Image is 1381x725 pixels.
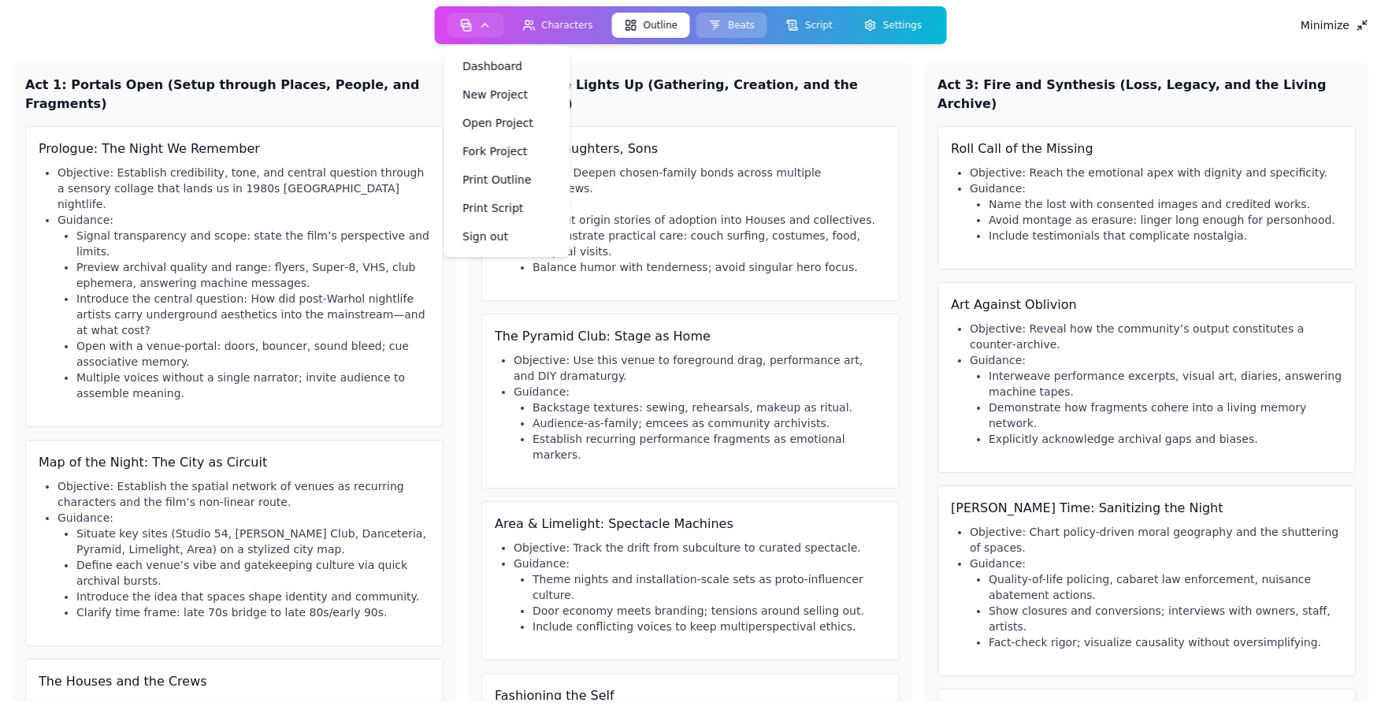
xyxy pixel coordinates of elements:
[533,415,886,431] li: Audience-as-family; emcees as community archivists.
[39,139,430,158] h3: Prologue: The Night We Remember
[450,165,563,194] a: Print Outline
[533,619,886,634] li: Include conflicting voices to keep multiperspectival ethics.
[495,515,886,534] h3: Area & Limelight: Spectacle Machines
[533,431,886,463] li: Establish recurring performance fragments as emotional markers.
[495,686,886,705] h3: Fashioning the Self
[450,109,563,137] a: Open Project
[76,604,430,620] li: Clarify time frame: late 70s bridge to late 80s/early 90s.
[514,556,886,634] li: Guidance:
[76,557,430,589] li: Define each venue’s vibe and gatekeeping culture via quick archival bursts.
[514,540,886,556] li: Objective: Track the drift from subculture to curated spectacle.
[989,634,1342,650] li: Fact-check rigor; visualize causality without oversimplifying.
[1301,19,1368,32] div: Minimize
[989,431,1342,447] li: Explicitly acknowledge archival gaps and biases.
[495,139,886,158] h3: Mothers, Daughters, Sons
[39,672,430,691] h3: The Houses and the Crews
[450,194,563,222] a: Print Script
[989,603,1342,634] li: Show closures and conversions; interviews with owners, staff, artists.
[989,571,1342,603] li: Quality-of-life policing, cabaret law enforcement, nuisance abatement actions.
[533,259,886,275] li: Balance humor with tenderness; avoid singular hero focus.
[76,526,430,557] li: Situate key sites (Studio 54, [PERSON_NAME] Club, Danceteria, Pyramid, Limelight, Area) on a styl...
[76,338,430,370] li: Open with a venue-portal: doors, bouncer, sound bleed; cue associative memory.
[58,478,430,510] li: Objective: Establish the spatial network of venues as recurring characters and the film’s non-lin...
[693,9,770,41] a: Beats
[450,137,563,165] a: Fork Project
[450,80,563,109] a: New Project
[58,165,430,212] li: Objective: Establish credibility, tone, and central question through a sensory collage that lands...
[25,76,444,113] h2: Act 1: Portals Open (Setup through Places, People, and Fragments)
[76,259,430,291] li: Preview archival quality and range: flyers, Super‑8, VHS, club ephemera, answering machine messages.
[848,9,937,41] a: Settings
[533,212,886,228] li: Intercut origin stories of adoption into Houses and collectives.
[514,352,886,384] li: Objective: Use this venue to foreground drag, performance art, and DIY dramaturgy.
[533,400,886,415] li: Backstage textures: sewing, rehearsals, makeup as ritual.
[970,352,1342,447] li: Guidance:
[76,228,430,259] li: Signal transparency and scope: state the film’s perspective and limits.
[450,52,563,80] a: Dashboard
[970,524,1342,556] li: Objective: Chart policy-driven moral geography and the shuttering of spaces.
[76,291,430,338] li: Introduce the central question: How did post‑Warhol nightlife artists carry underground aesthetic...
[58,510,430,620] li: Guidance:
[510,13,606,38] button: Characters
[450,222,563,251] a: Sign out
[58,212,430,401] li: Guidance:
[609,9,693,41] a: Outline
[481,76,900,113] h2: Act 2: House Lights Up (Gathering, Creation, and the Coming Fire)
[507,9,609,41] a: Characters
[459,19,472,32] img: storyboard
[989,212,1342,228] li: Avoid montage as erasure: linger long enough for personhood.
[533,571,886,603] li: Theme nights and installation-scale sets as proto‑influencer culture.
[970,556,1342,650] li: Guidance:
[770,9,848,41] a: Script
[514,196,886,275] li: Guidance:
[533,228,886,259] li: Demonstrate practical care: couch surfing, costumes, food, hospital visits.
[495,327,886,346] h3: The Pyramid Club: Stage as Home
[514,384,886,463] li: Guidance:
[951,139,1342,158] h3: Roll Call of the Missing
[989,400,1342,431] li: Demonstrate how fragments cohere into a living memory network.
[937,76,1356,113] h2: Act 3: Fire and Synthesis (Loss, Legacy, and the Living Archive)
[989,368,1342,400] li: Interweave performance excerpts, visual art, diaries, answering machine tapes.
[852,13,934,38] button: Settings
[76,370,430,401] li: Multiple voices without a single narrator; invite audience to assemble meaning.
[774,13,845,38] button: Script
[533,603,886,619] li: Door economy meets branding; tensions around selling out.
[76,589,430,604] li: Introduce the idea that spaces shape identity and community.
[970,321,1342,352] li: Objective: Reveal how the community’s output constitutes a counter‑archive.
[989,228,1342,244] li: Include testimonials that complicate nostalgia.
[970,180,1342,244] li: Guidance:
[989,196,1342,212] li: Name the lost with consented images and credited works.
[951,296,1342,314] h3: Art Against Oblivion
[514,165,886,196] li: Objective: Deepen chosen-family bonds across multiple Houses/crews.
[951,499,1342,518] h3: [PERSON_NAME] Time: Sanitizing the Night
[39,453,430,472] h3: Map of the Night: The City as Circuit
[696,13,767,38] button: Beats
[970,165,1342,180] li: Objective: Reach the emotional apex with dignity and specificity.
[612,13,690,38] button: Outline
